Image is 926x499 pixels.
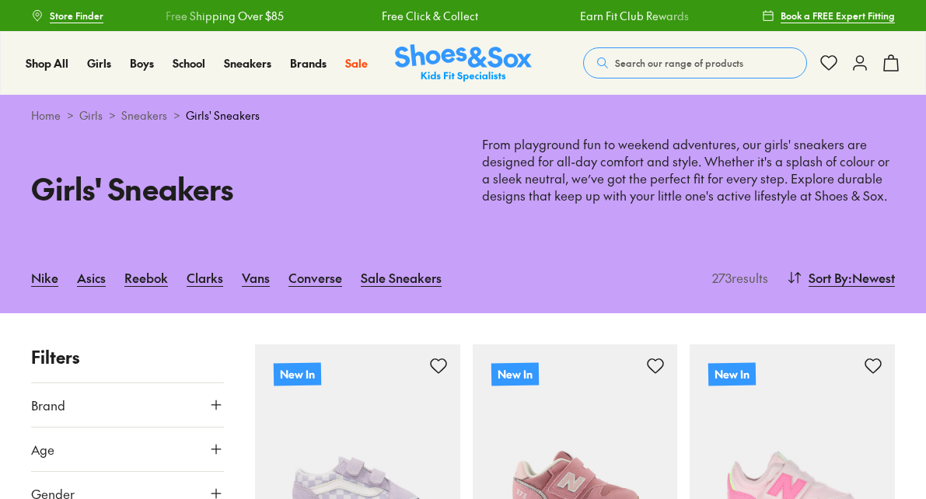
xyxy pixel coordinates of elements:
[491,362,538,386] p: New In
[124,260,168,295] a: Reebok
[31,396,65,414] span: Brand
[578,8,687,24] a: Earn Fit Club Rewards
[274,362,321,386] p: New In
[31,344,224,370] p: Filters
[345,55,368,71] span: Sale
[224,55,271,72] a: Sneakers
[583,47,807,79] button: Search our range of products
[482,136,896,204] p: From playground fun to weekend adventures, our girls' sneakers are designed for all-day comfort a...
[26,55,68,71] span: Shop All
[26,55,68,72] a: Shop All
[31,260,58,295] a: Nike
[130,55,154,72] a: Boys
[31,107,61,124] a: Home
[242,260,270,295] a: Vans
[31,383,224,427] button: Brand
[848,268,895,287] span: : Newest
[130,55,154,71] span: Boys
[290,55,327,71] span: Brands
[345,55,368,72] a: Sale
[224,55,271,71] span: Sneakers
[173,55,205,72] a: School
[187,260,223,295] a: Clarks
[708,362,756,386] p: New In
[31,166,445,211] h1: Girls' Sneakers
[290,55,327,72] a: Brands
[164,8,282,24] a: Free Shipping Over $85
[288,260,342,295] a: Converse
[31,2,103,30] a: Store Finder
[809,268,848,287] span: Sort By
[186,107,260,124] span: Girls' Sneakers
[50,9,103,23] span: Store Finder
[395,44,532,82] img: SNS_Logo_Responsive.svg
[706,268,768,287] p: 273 results
[379,8,476,24] a: Free Click & Collect
[87,55,111,71] span: Girls
[615,56,743,70] span: Search our range of products
[87,55,111,72] a: Girls
[79,107,103,124] a: Girls
[77,260,106,295] a: Asics
[361,260,442,295] a: Sale Sneakers
[787,260,895,295] button: Sort By:Newest
[31,427,224,471] button: Age
[31,440,54,459] span: Age
[762,2,895,30] a: Book a FREE Expert Fitting
[121,107,167,124] a: Sneakers
[781,9,895,23] span: Book a FREE Expert Fitting
[31,107,895,124] div: > > >
[395,44,532,82] a: Shoes & Sox
[173,55,205,71] span: School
